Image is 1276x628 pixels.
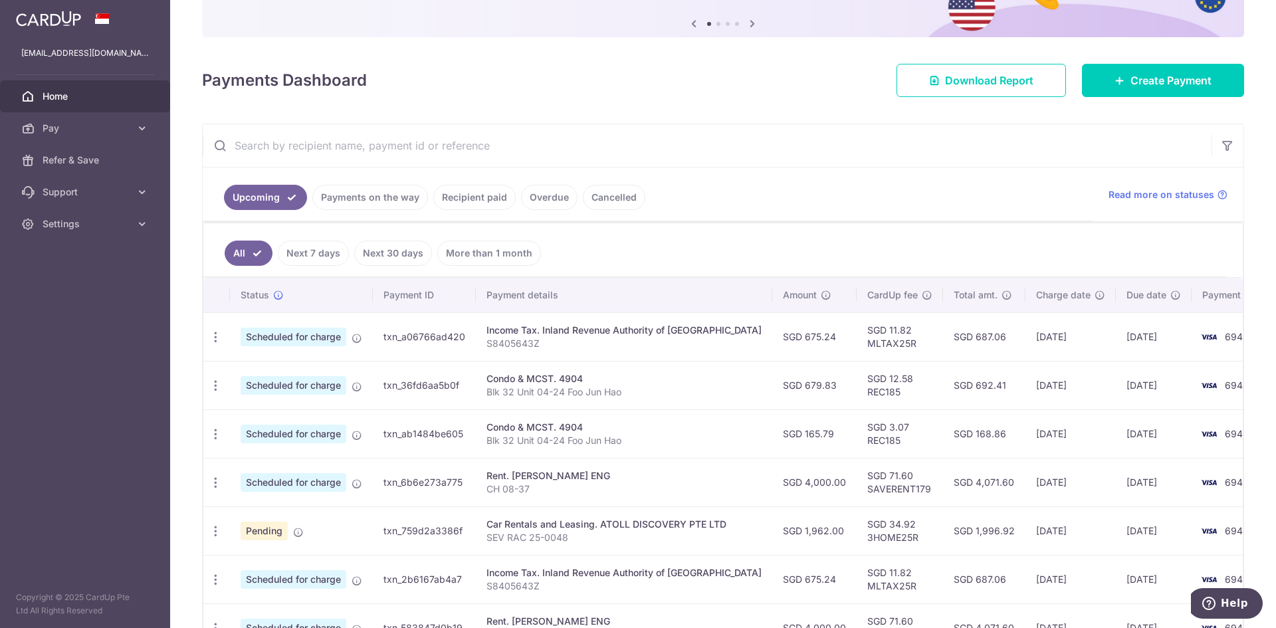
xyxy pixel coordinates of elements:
[21,47,149,60] p: [EMAIL_ADDRESS][DOMAIN_NAME]
[476,278,772,312] th: Payment details
[1130,72,1212,88] span: Create Payment
[486,421,762,434] div: Condo & MCST. 4904
[857,409,943,458] td: SGD 3.07 REC185
[354,241,432,266] a: Next 30 days
[1116,361,1192,409] td: [DATE]
[486,615,762,628] div: Rent. [PERSON_NAME] ENG
[1025,312,1116,361] td: [DATE]
[43,154,130,167] span: Refer & Save
[857,312,943,361] td: SGD 11.82 MLTAX25R
[1116,312,1192,361] td: [DATE]
[241,376,346,395] span: Scheduled for charge
[1196,474,1222,490] img: Bank Card
[943,458,1025,506] td: SGD 4,071.60
[1109,188,1214,201] span: Read more on statuses
[943,555,1025,603] td: SGD 687.06
[943,361,1025,409] td: SGD 692.41
[241,288,269,302] span: Status
[1116,458,1192,506] td: [DATE]
[486,434,762,447] p: Blk 32 Unit 04-24 Foo Jun Hao
[1116,409,1192,458] td: [DATE]
[1036,288,1091,302] span: Charge date
[373,458,476,506] td: txn_6b6e273a775
[241,570,346,589] span: Scheduled for charge
[1109,188,1227,201] a: Read more on statuses
[43,122,130,135] span: Pay
[16,11,81,27] img: CardUp
[241,425,346,443] span: Scheduled for charge
[486,385,762,399] p: Blk 32 Unit 04-24 Foo Jun Hao
[772,361,857,409] td: SGD 679.83
[1225,476,1249,488] span: 6949
[772,555,857,603] td: SGD 675.24
[783,288,817,302] span: Amount
[486,518,762,531] div: Car Rentals and Leasing. ATOLL DISCOVERY PTE LTD
[486,579,762,593] p: S8405643Z
[1025,361,1116,409] td: [DATE]
[1225,574,1249,585] span: 6949
[373,312,476,361] td: txn_a06766ad420
[224,185,307,210] a: Upcoming
[1126,288,1166,302] span: Due date
[486,324,762,337] div: Income Tax. Inland Revenue Authority of [GEOGRAPHIC_DATA]
[486,469,762,482] div: Rent. [PERSON_NAME] ENG
[1116,506,1192,555] td: [DATE]
[225,241,272,266] a: All
[1225,331,1249,342] span: 6949
[1025,506,1116,555] td: [DATE]
[202,68,367,92] h4: Payments Dashboard
[857,506,943,555] td: SGD 34.92 3HOME25R
[772,312,857,361] td: SGD 675.24
[433,185,516,210] a: Recipient paid
[1196,329,1222,345] img: Bank Card
[1191,588,1263,621] iframe: Opens a widget where you can find more information
[943,409,1025,458] td: SGD 168.86
[43,185,130,199] span: Support
[241,473,346,492] span: Scheduled for charge
[857,361,943,409] td: SGD 12.58 REC185
[486,482,762,496] p: CH 08-37
[1082,64,1244,97] a: Create Payment
[486,372,762,385] div: Condo & MCST. 4904
[486,531,762,544] p: SEV RAC 25-0048
[1116,555,1192,603] td: [DATE]
[897,64,1066,97] a: Download Report
[312,185,428,210] a: Payments on the way
[486,337,762,350] p: S8405643Z
[373,361,476,409] td: txn_36fd6aa5b0f
[241,328,346,346] span: Scheduled for charge
[43,217,130,231] span: Settings
[1025,458,1116,506] td: [DATE]
[1225,525,1249,536] span: 6949
[1196,426,1222,442] img: Bank Card
[583,185,645,210] a: Cancelled
[954,288,998,302] span: Total amt.
[373,555,476,603] td: txn_2b6167ab4a7
[1025,409,1116,458] td: [DATE]
[1196,523,1222,539] img: Bank Card
[867,288,918,302] span: CardUp fee
[857,555,943,603] td: SGD 11.82 MLTAX25R
[1225,379,1249,391] span: 6949
[857,458,943,506] td: SGD 71.60 SAVERENT179
[241,522,288,540] span: Pending
[1196,572,1222,587] img: Bank Card
[1225,428,1249,439] span: 6949
[43,90,130,103] span: Home
[278,241,349,266] a: Next 7 days
[945,72,1033,88] span: Download Report
[772,409,857,458] td: SGD 165.79
[521,185,578,210] a: Overdue
[437,241,541,266] a: More than 1 month
[1025,555,1116,603] td: [DATE]
[772,458,857,506] td: SGD 4,000.00
[943,506,1025,555] td: SGD 1,996.92
[203,124,1212,167] input: Search by recipient name, payment id or reference
[1196,377,1222,393] img: Bank Card
[486,566,762,579] div: Income Tax. Inland Revenue Authority of [GEOGRAPHIC_DATA]
[373,506,476,555] td: txn_759d2a3386f
[943,312,1025,361] td: SGD 687.06
[772,506,857,555] td: SGD 1,962.00
[373,278,476,312] th: Payment ID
